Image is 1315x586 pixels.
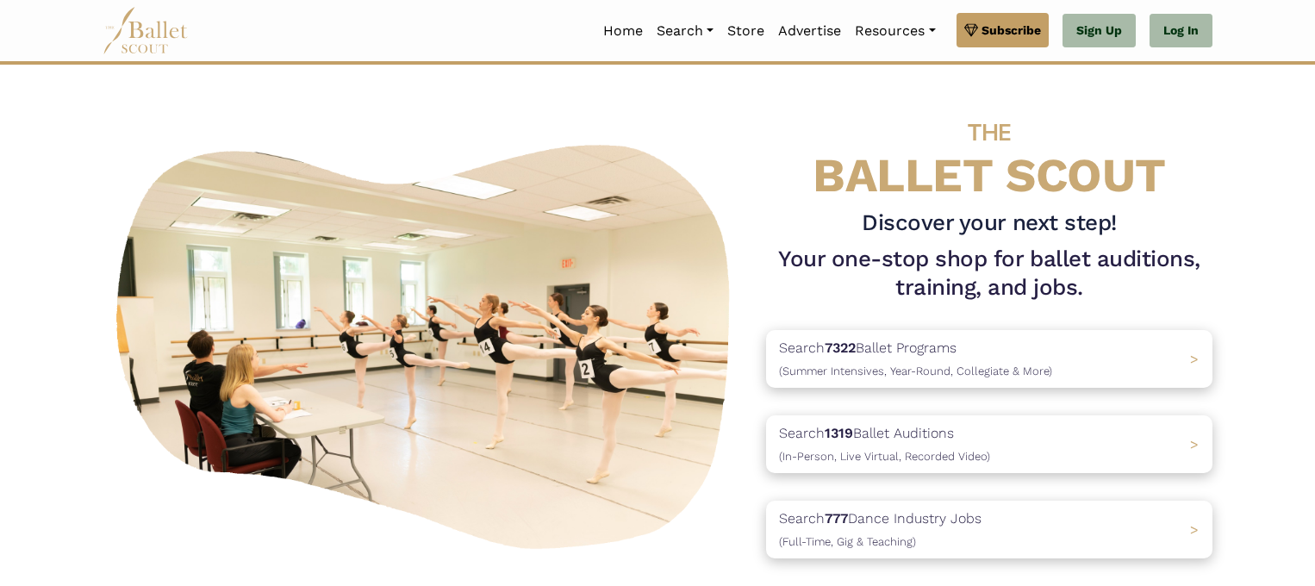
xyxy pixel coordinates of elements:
a: Subscribe [957,13,1049,47]
h1: Your one-stop shop for ballet auditions, training, and jobs. [766,245,1212,303]
span: (Full-Time, Gig & Teaching) [779,535,916,548]
h4: BALLET SCOUT [766,99,1212,202]
span: THE [968,118,1011,146]
img: gem.svg [964,21,978,40]
b: 777 [825,510,848,527]
img: A group of ballerinas talking to each other in a ballet studio [103,126,752,559]
a: Home [596,13,650,49]
span: > [1190,351,1199,367]
b: 7322 [825,340,856,356]
a: Store [720,13,771,49]
a: Search [650,13,720,49]
span: Subscribe [982,21,1041,40]
h3: Discover your next step! [766,209,1212,238]
a: Sign Up [1063,14,1136,48]
span: > [1190,521,1199,538]
a: Search1319Ballet Auditions(In-Person, Live Virtual, Recorded Video) > [766,415,1212,473]
p: Search Dance Industry Jobs [779,508,982,552]
span: (Summer Intensives, Year-Round, Collegiate & More) [779,365,1052,377]
span: (In-Person, Live Virtual, Recorded Video) [779,450,990,463]
p: Search Ballet Auditions [779,422,990,466]
b: 1319 [825,425,853,441]
a: Log In [1150,14,1212,48]
a: Advertise [771,13,848,49]
p: Search Ballet Programs [779,337,1052,381]
a: Search777Dance Industry Jobs(Full-Time, Gig & Teaching) > [766,501,1212,558]
a: Search7322Ballet Programs(Summer Intensives, Year-Round, Collegiate & More)> [766,330,1212,388]
span: > [1190,436,1199,452]
a: Resources [848,13,942,49]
